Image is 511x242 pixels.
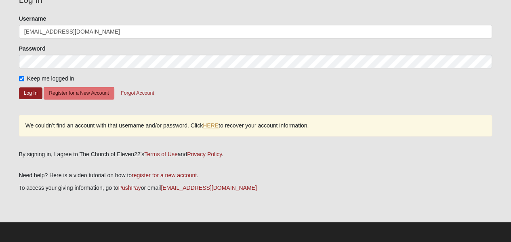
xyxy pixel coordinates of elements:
[19,115,492,136] div: We couldn’t find an account with that username and/or password. Click to recover your account inf...
[187,151,222,157] a: Privacy Policy
[27,75,74,82] span: Keep me logged in
[203,122,219,129] a: HERE
[19,76,24,81] input: Keep me logged in
[19,87,42,99] button: Log In
[161,185,257,191] a: [EMAIL_ADDRESS][DOMAIN_NAME]
[19,15,46,23] label: Username
[19,184,492,192] p: To access your giving information, go to or email
[116,87,159,100] button: Forgot Account
[19,171,492,180] p: Need help? Here is a video tutorial on how to .
[44,87,114,100] button: Register for a New Account
[19,45,46,53] label: Password
[118,185,141,191] a: PushPay
[19,150,492,159] div: By signing in, I agree to The Church of Eleven22's and .
[144,151,177,157] a: Terms of Use
[132,172,197,178] a: register for a new account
